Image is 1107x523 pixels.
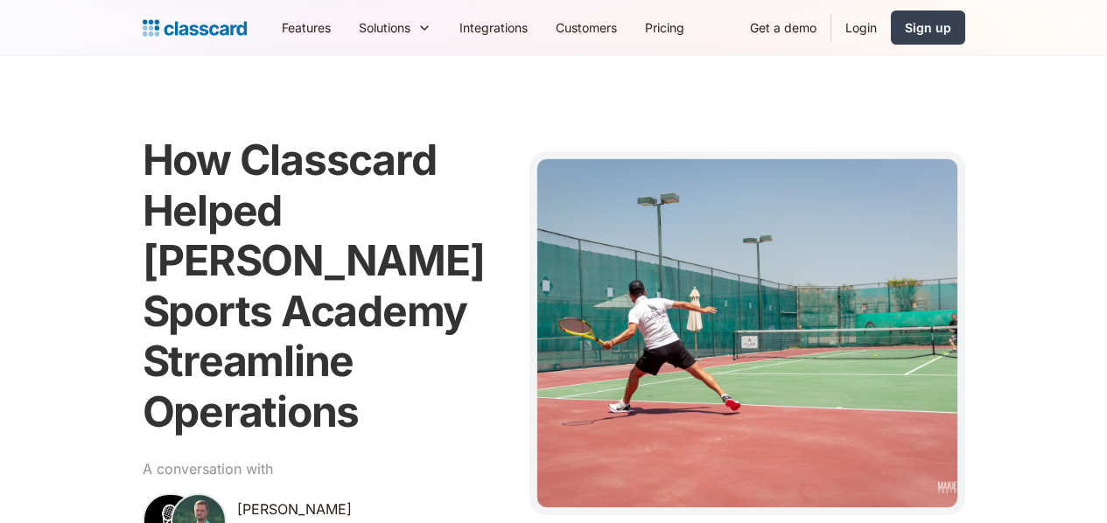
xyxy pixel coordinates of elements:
[905,18,951,37] div: Sign up
[736,8,830,47] a: Get a demo
[542,8,631,47] a: Customers
[268,8,345,47] a: Features
[359,18,410,37] div: Solutions
[445,8,542,47] a: Integrations
[891,10,965,45] a: Sign up
[143,458,273,479] div: A conversation with
[345,8,445,47] div: Solutions
[143,16,247,40] a: Logo
[631,8,698,47] a: Pricing
[143,135,509,437] h1: How Classcard Helped [PERSON_NAME] Sports Academy Streamline Operations
[831,8,891,47] a: Login
[237,499,352,520] div: [PERSON_NAME]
